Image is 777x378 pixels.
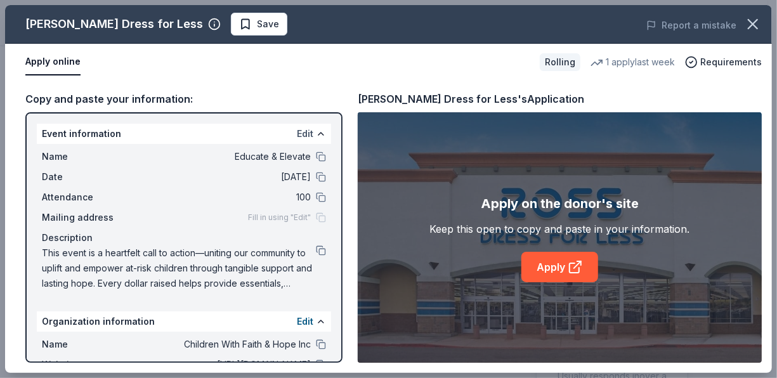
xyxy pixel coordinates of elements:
[37,311,331,332] div: Organization information
[540,53,580,71] div: Rolling
[25,14,203,34] div: [PERSON_NAME] Dress for Less
[591,55,675,70] div: 1 apply last week
[481,193,639,214] div: Apply on the donor's site
[430,221,690,237] div: Keep this open to copy and paste in your information.
[42,357,127,372] span: Website
[700,55,762,70] span: Requirements
[127,149,311,164] span: Educate & Elevate
[42,190,127,205] span: Attendance
[127,169,311,185] span: [DATE]
[37,124,331,144] div: Event information
[646,18,736,33] button: Report a mistake
[248,212,311,223] span: Fill in using "Edit"
[685,55,762,70] button: Requirements
[297,314,313,329] button: Edit
[127,190,311,205] span: 100
[42,149,127,164] span: Name
[127,357,311,372] span: [URL][DOMAIN_NAME]
[358,91,584,107] div: [PERSON_NAME] Dress for Less's Application
[297,126,313,141] button: Edit
[42,337,127,352] span: Name
[42,230,326,245] div: Description
[25,49,81,75] button: Apply online
[257,16,279,32] span: Save
[521,252,598,282] a: Apply
[127,337,311,352] span: Children With Faith & Hope Inc
[25,91,343,107] div: Copy and paste your information:
[42,245,316,291] span: This event is a heartfelt call to action—uniting our community to uplift and empower at-risk chil...
[42,210,127,225] span: Mailing address
[42,169,127,185] span: Date
[231,13,287,36] button: Save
